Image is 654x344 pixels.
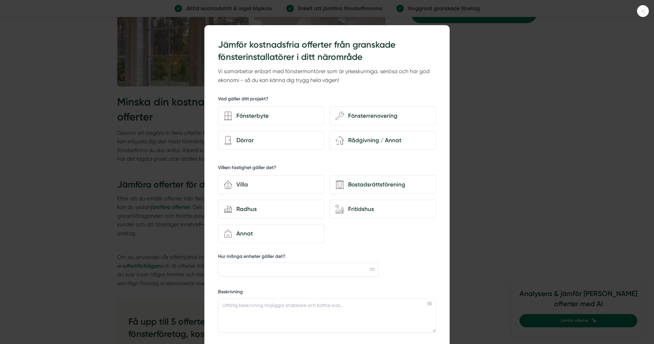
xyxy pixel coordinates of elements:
h5: Vad gäller ditt projekt? [218,96,268,104]
label: Hur många enheter gäller det? [218,253,379,262]
p: Vi samarbetar enbart med fönstermontörer som är yrkeskunniga, seriösa och har god ekonomi - så du... [218,67,436,85]
label: Beskrivning [218,289,436,297]
h3: Jämför kostnadsfria offerter från granskade fönsterinstallatörer i ditt närområde [218,39,436,64]
h5: Vilken fastighet gäller det? [218,164,276,173]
